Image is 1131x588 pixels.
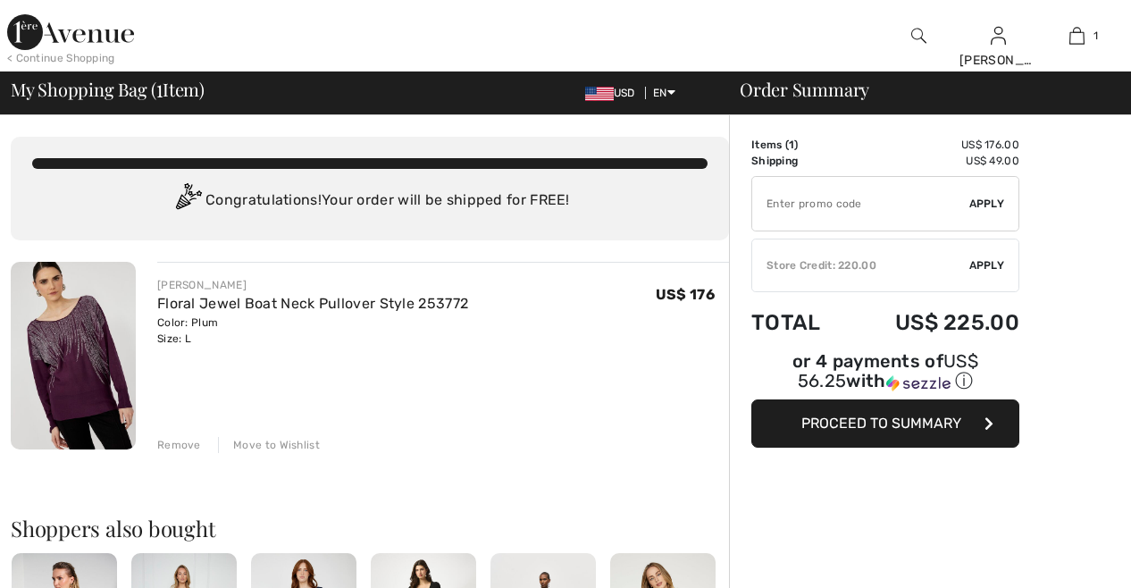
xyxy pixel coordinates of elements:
[751,399,1019,448] button: Proceed to Summary
[751,137,847,153] td: Items ( )
[156,76,163,99] span: 1
[847,292,1019,353] td: US$ 225.00
[752,257,969,273] div: Store Credit: 220.00
[157,437,201,453] div: Remove
[1093,28,1098,44] span: 1
[847,153,1019,169] td: US$ 49.00
[911,25,926,46] img: search the website
[585,87,642,99] span: USD
[969,196,1005,212] span: Apply
[751,153,847,169] td: Shipping
[7,50,115,66] div: < Continue Shopping
[959,51,1037,70] div: [PERSON_NAME]
[886,375,951,391] img: Sezzle
[718,80,1120,98] div: Order Summary
[7,14,134,50] img: 1ère Avenue
[11,262,136,449] img: Floral Jewel Boat Neck Pullover Style 253772
[170,183,205,219] img: Congratulation2.svg
[1038,25,1116,46] a: 1
[751,353,1019,399] div: or 4 payments ofUS$ 56.25withSezzle Click to learn more about Sezzle
[991,27,1006,44] a: Sign In
[11,517,729,539] h2: Shoppers also bought
[991,25,1006,46] img: My Info
[752,177,969,231] input: Promo code
[847,137,1019,153] td: US$ 176.00
[751,353,1019,393] div: or 4 payments of with
[1069,25,1085,46] img: My Bag
[653,87,675,99] span: EN
[751,292,847,353] td: Total
[789,139,794,151] span: 1
[157,315,468,347] div: Color: Plum Size: L
[32,183,708,219] div: Congratulations! Your order will be shipped for FREE!
[585,87,614,101] img: US Dollar
[218,437,320,453] div: Move to Wishlist
[656,286,715,303] span: US$ 176
[157,277,468,293] div: [PERSON_NAME]
[969,257,1005,273] span: Apply
[11,80,205,98] span: My Shopping Bag ( Item)
[798,350,978,391] span: US$ 56.25
[801,415,961,432] span: Proceed to Summary
[157,295,468,312] a: Floral Jewel Boat Neck Pullover Style 253772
